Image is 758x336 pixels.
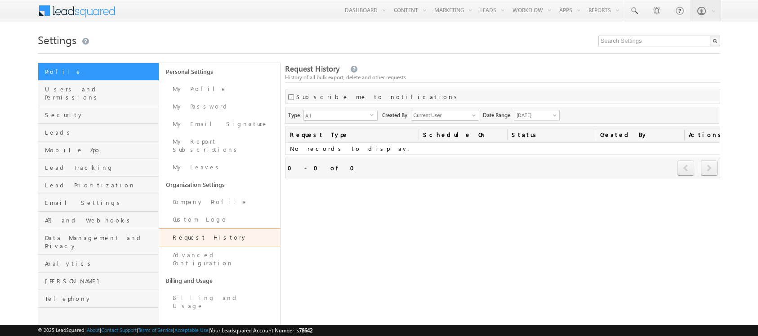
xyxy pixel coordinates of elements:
a: prev [678,161,695,176]
a: My Leaves [159,159,280,176]
span: Leads [45,128,156,136]
span: API and Webhooks [45,216,156,224]
a: Billing and Usage [159,272,280,289]
span: Date Range [483,110,514,119]
span: Request History [285,64,340,74]
label: Subscribe me to notifications [296,93,460,101]
span: Profile [45,68,156,76]
span: All [304,110,370,120]
a: Status [507,127,596,142]
a: My Email Signature [159,115,280,133]
a: [PERSON_NAME] [38,272,159,290]
span: Mobile App [45,146,156,154]
span: [DATE] [514,111,557,119]
a: Created By [596,127,684,142]
a: Data Management and Privacy [38,229,159,255]
a: Show All Items [467,111,478,120]
span: select [370,113,377,117]
a: Personal Settings [159,63,280,80]
span: Your Leadsquared Account Number is [210,327,312,334]
a: Contact Support [101,327,137,333]
a: Company Profile [159,193,280,211]
a: Security [38,106,159,124]
a: Advanced Configuration [159,246,280,272]
a: Billing and Usage [159,289,280,315]
span: Data Management and Privacy [45,234,156,250]
a: Profile [38,63,159,81]
a: Terms of Service [138,327,173,333]
span: Users and Permissions [45,85,156,101]
span: Actions [684,127,720,142]
a: [DATE] [514,110,560,121]
a: Request Type [285,127,419,142]
span: Analytics [45,259,156,268]
span: Security [45,111,156,119]
a: API and Webhooks [38,212,159,229]
a: Analytics [38,255,159,272]
a: About [87,327,100,333]
div: History of all bulk export, delete and other requests [285,73,720,82]
span: 78642 [299,327,312,334]
a: Request History [159,228,280,246]
span: © 2025 LeadSquared | | | | | [38,326,312,335]
a: Acceptable Use [174,327,209,333]
a: My Profile [159,80,280,98]
a: Lead Tracking [38,159,159,177]
a: Users and Permissions [38,81,159,106]
a: next [701,161,718,176]
span: prev [678,160,694,176]
a: Lead Prioritization [38,177,159,194]
span: Type [288,110,303,119]
a: Custom Logo [159,211,280,228]
a: Organization Settings [159,176,280,193]
span: Lead Prioritization [45,181,156,189]
a: My Report Subscriptions [159,133,280,159]
span: Email Settings [45,199,156,207]
span: next [701,160,718,176]
a: Telephony [38,290,159,308]
a: My Password [159,98,280,115]
span: Settings [38,32,76,47]
a: Mobile App [38,141,159,159]
span: Telephony [45,295,156,303]
div: All [303,110,378,121]
span: Lead Tracking [45,163,156,172]
span: Created By [382,110,411,119]
div: 0 - 0 of 0 [288,163,360,173]
a: Schedule On [419,127,507,142]
a: Leads [38,124,159,141]
input: Type to Search [411,110,479,121]
span: [PERSON_NAME] [45,277,156,285]
input: Search Settings [598,36,720,46]
a: Email Settings [38,194,159,212]
td: No records to display. [285,143,719,155]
